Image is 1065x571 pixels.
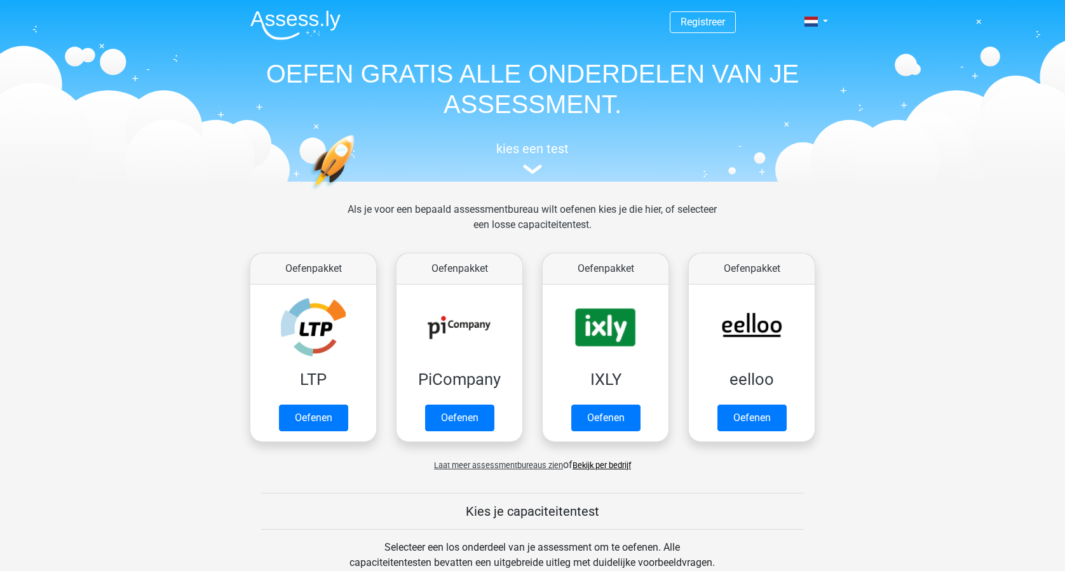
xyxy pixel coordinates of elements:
div: Als je voor een bepaald assessmentbureau wilt oefenen kies je die hier, of selecteer een losse ca... [337,202,727,248]
h5: Kies je capaciteitentest [261,504,804,519]
img: Assessly [250,10,341,40]
span: Laat meer assessmentbureaus zien [434,460,563,470]
img: oefenen [310,135,404,250]
div: of [240,447,825,473]
a: kies een test [240,141,825,175]
h5: kies een test [240,141,825,156]
a: Oefenen [425,405,494,431]
img: assessment [523,165,542,174]
a: Oefenen [717,405,787,431]
a: Oefenen [279,405,348,431]
a: Registreer [681,16,725,28]
a: Oefenen [571,405,641,431]
a: Bekijk per bedrijf [573,460,631,470]
h1: OEFEN GRATIS ALLE ONDERDELEN VAN JE ASSESSMENT. [240,58,825,119]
